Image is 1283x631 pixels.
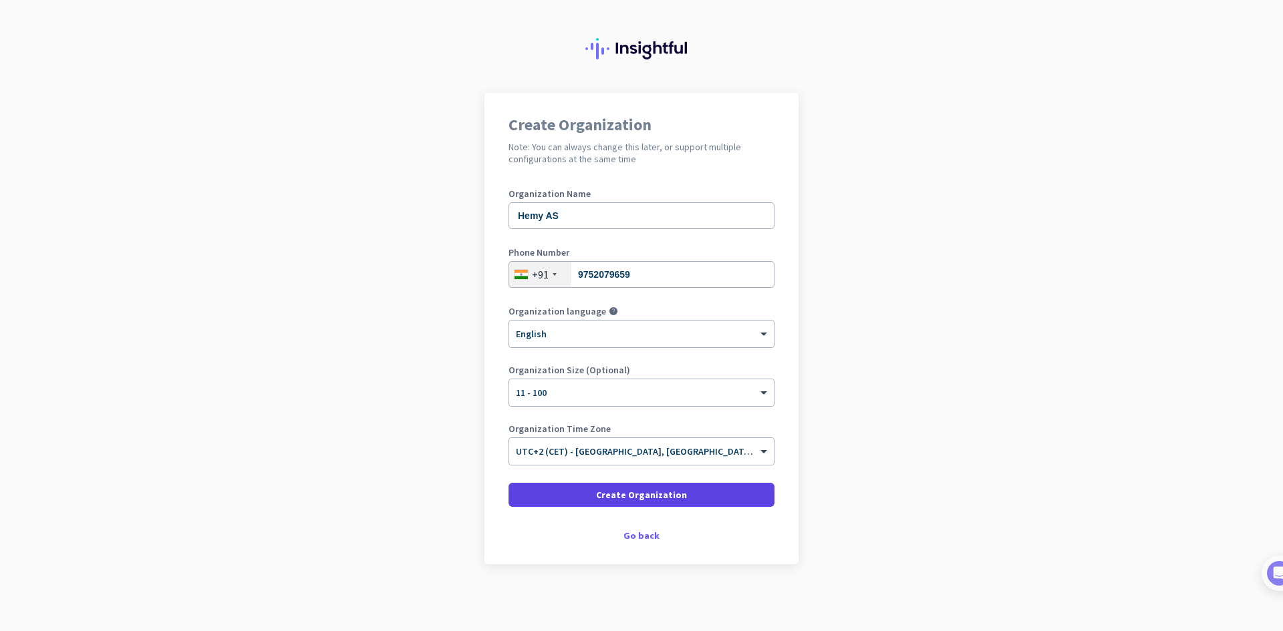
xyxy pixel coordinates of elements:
[509,365,774,375] label: Organization Size (Optional)
[532,268,549,281] div: +91
[509,261,774,288] input: 74104 10123
[509,117,774,133] h1: Create Organization
[509,141,774,165] h2: Note: You can always change this later, or support multiple configurations at the same time
[509,483,774,507] button: Create Organization
[609,306,618,316] i: help
[509,531,774,540] div: Go back
[509,424,774,433] label: Organization Time Zone
[596,488,687,501] span: Create Organization
[509,202,774,229] input: What is the name of your organization?
[509,248,774,257] label: Phone Number
[509,189,774,198] label: Organization Name
[509,306,606,316] label: Organization language
[585,38,698,59] img: Insightful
